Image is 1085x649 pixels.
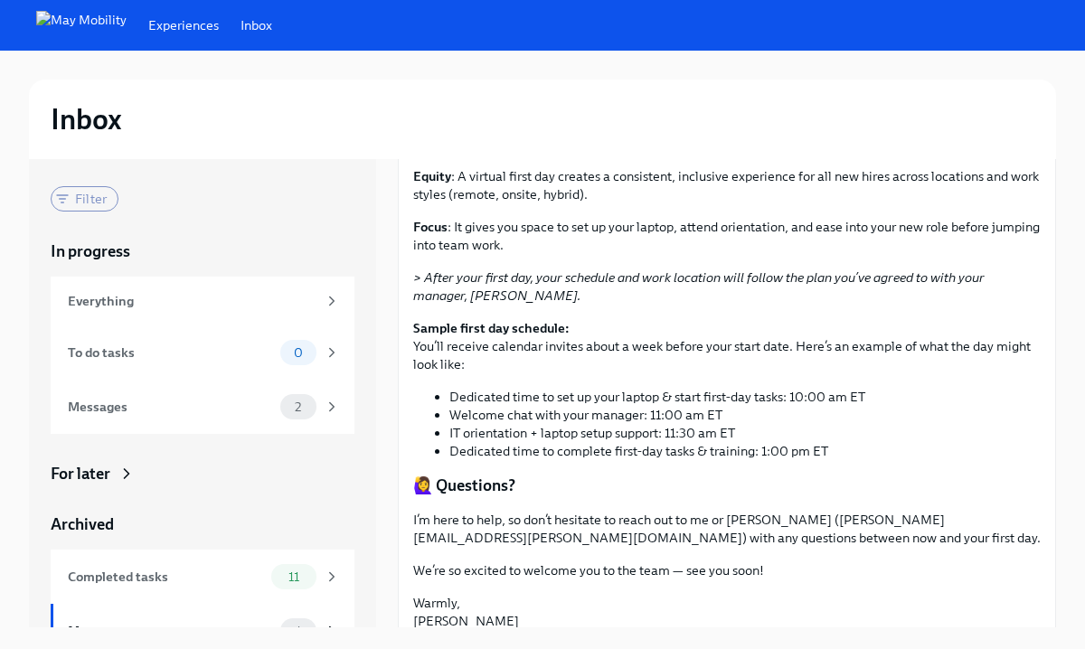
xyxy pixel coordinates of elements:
[241,16,272,34] a: Inbox
[278,570,310,584] span: 11
[285,625,312,638] span: 1
[413,219,448,235] strong: Focus
[449,424,1041,442] li: IT orientation + laptop setup support: 11:30 am ET
[413,594,1041,630] p: Warmly, [PERSON_NAME]
[51,463,354,484] a: For later
[449,442,1041,460] li: Dedicated time to complete first-day tasks & training: 1:00 pm ET
[413,167,1041,203] p: : A virtual first day creates a consistent, inclusive experience for all new hires across locatio...
[413,218,1041,254] p: : It gives you space to set up your laptop, attend orientation, and ease into your new role befor...
[51,380,354,434] a: Messages2
[283,346,314,360] span: 0
[148,16,219,34] a: Experiences
[51,325,354,380] a: To do tasks0
[51,463,110,484] div: For later
[51,101,122,137] h2: Inbox
[413,269,985,304] em: > After your first day, your schedule and work location will follow the plan you’ve agreed to wit...
[51,277,354,325] a: Everything
[449,406,1041,424] li: Welcome chat with your manager: 11:00 am ET
[413,320,570,336] strong: Sample first day schedule:
[68,291,316,311] div: Everything
[51,240,354,262] a: In progress
[68,621,273,641] div: Messages
[68,343,273,362] div: To do tasks
[413,511,1041,547] p: I’m here to help, so don’t hesitate to reach out to me or [PERSON_NAME] ([PERSON_NAME][EMAIL_ADDR...
[413,561,1041,579] p: We’re so excited to welcome you to the team — see you soon!
[51,513,354,535] a: Archived
[284,400,312,414] span: 2
[413,475,515,496] p: 🙋‍♀️ Questions?
[68,397,273,417] div: Messages
[68,567,264,587] div: Completed tasks
[413,319,1041,373] p: You’ll receive calendar invites about a week before your start date. Here’s an example of what th...
[51,550,354,604] a: Completed tasks11
[449,388,1041,406] li: Dedicated time to set up your laptop & start first-day tasks: 10:00 am ET
[413,168,451,184] strong: Equity
[36,11,127,40] img: May Mobility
